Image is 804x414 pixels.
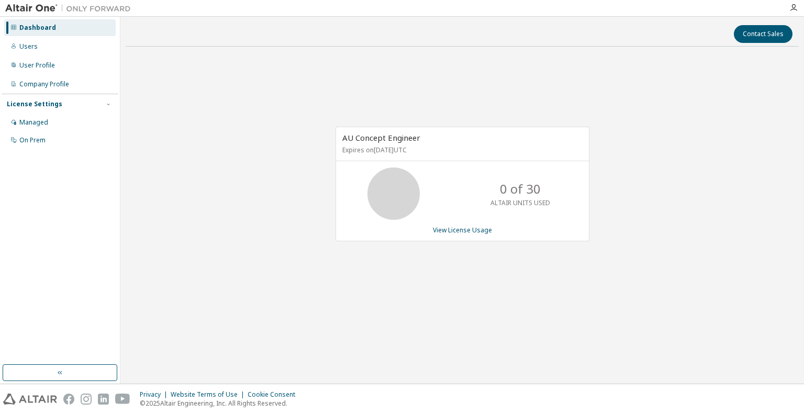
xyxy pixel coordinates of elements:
div: User Profile [19,61,55,70]
p: © 2025 Altair Engineering, Inc. All Rights Reserved. [140,399,301,408]
img: linkedin.svg [98,394,109,405]
div: Cookie Consent [248,390,301,399]
div: Dashboard [19,24,56,32]
img: altair_logo.svg [3,394,57,405]
div: Users [19,42,38,51]
div: License Settings [7,100,62,108]
div: On Prem [19,136,46,144]
img: youtube.svg [115,394,130,405]
span: AU Concept Engineer [342,132,420,143]
p: Expires on [DATE] UTC [342,146,580,154]
a: View License Usage [433,226,492,234]
p: ALTAIR UNITS USED [490,198,550,207]
div: Company Profile [19,80,69,88]
button: Contact Sales [734,25,792,43]
div: Privacy [140,390,171,399]
img: instagram.svg [81,394,92,405]
img: facebook.svg [63,394,74,405]
p: 0 of 30 [500,180,541,198]
div: Website Terms of Use [171,390,248,399]
div: Managed [19,118,48,127]
img: Altair One [5,3,136,14]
